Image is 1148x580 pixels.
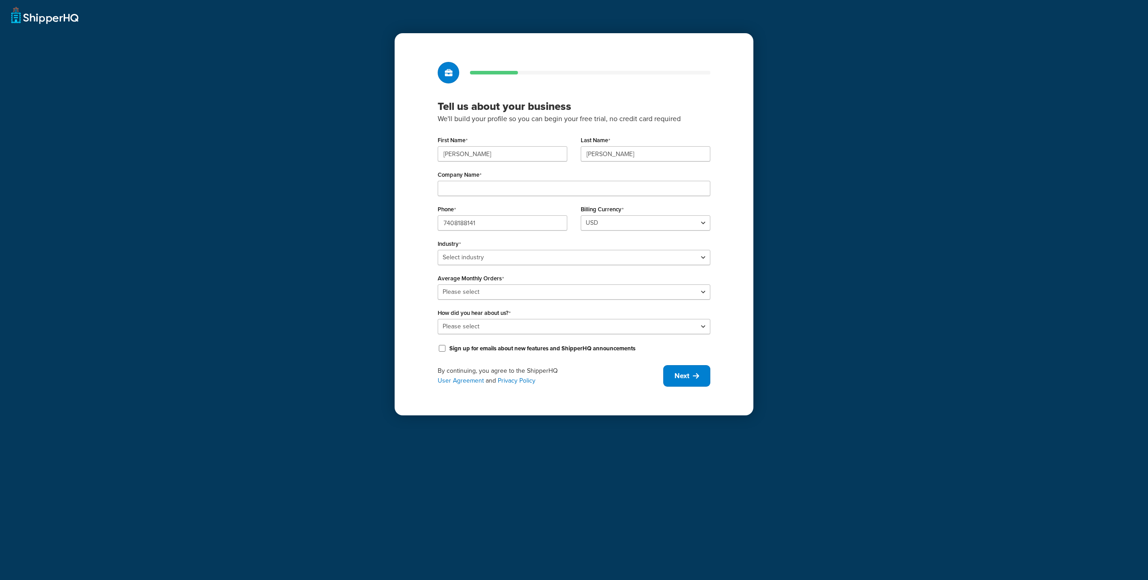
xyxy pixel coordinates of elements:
a: Privacy Policy [498,376,535,385]
a: User Agreement [438,376,484,385]
label: Last Name [581,137,610,144]
button: Next [663,365,710,387]
h3: Tell us about your business [438,100,710,113]
label: Billing Currency [581,206,624,213]
label: How did you hear about us? [438,310,511,317]
label: Company Name [438,171,482,179]
label: Average Monthly Orders [438,275,504,282]
label: First Name [438,137,468,144]
label: Phone [438,206,456,213]
label: Industry [438,240,461,248]
span: Next [674,371,689,381]
label: Sign up for emails about new features and ShipperHQ announcements [449,345,635,353]
p: We'll build your profile so you can begin your free trial, no credit card required [438,113,710,125]
div: By continuing, you agree to the ShipperHQ and [438,366,663,386]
